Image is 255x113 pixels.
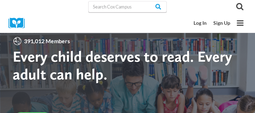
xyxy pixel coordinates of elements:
img: Cox Campus [8,18,30,29]
button: Open menu [234,17,247,29]
a: Sign Up [210,17,233,29]
a: Log In [190,17,210,29]
span: 391,012 Members [22,36,72,46]
nav: Secondary Mobile Navigation [190,17,233,29]
input: Search Cox Campus [88,1,166,12]
strong: Every child deserves to read. Every adult can help. [13,47,232,84]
